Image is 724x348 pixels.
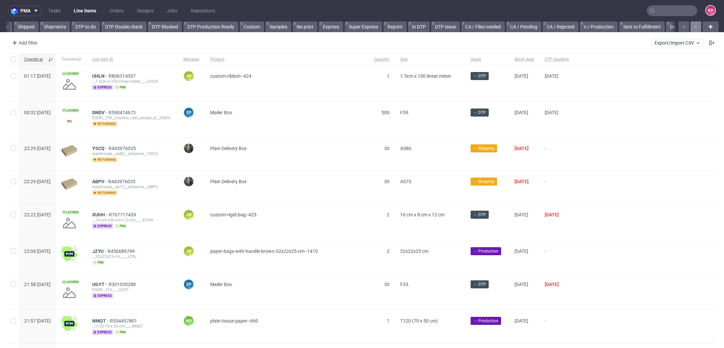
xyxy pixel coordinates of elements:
a: XUHH [92,212,109,217]
a: n / Production [580,21,618,32]
span: AS80. [400,146,413,151]
span: [DATE] [545,282,559,287]
span: 00:32 [DATE] [24,110,51,115]
span: NMQT [92,318,110,324]
span: 01:17 [DATE] [24,73,51,79]
span: express [92,85,113,90]
a: UHLN [92,73,109,79]
span: R443976035 [109,146,137,151]
div: __1-5cm-x-100-linear-meter____UHLN [92,79,173,84]
span: 22:29 [DATE] [24,146,51,151]
span: R301030288 [109,282,137,287]
span: returning [92,190,117,196]
img: wHgJFi1I6lmhQAAAABJRU5ErkJggg== [61,246,77,262]
span: Line item ID [92,57,173,62]
span: 30 [384,179,389,184]
span: 21:57 [DATE] [24,318,51,324]
span: express [92,293,113,298]
span: 21:58 [DATE] [24,282,51,287]
span: 1.5cm x 100 linear meter [400,73,451,79]
span: [DATE] [515,249,528,254]
span: → DTP [473,73,486,79]
button: pma [8,5,42,16]
span: - [545,318,569,335]
span: 1 [387,73,389,79]
a: Jobs [163,5,181,16]
img: Maciej Sobola [184,144,193,153]
span: → DTP [473,212,486,218]
span: [DATE] [515,146,529,151]
span: - [545,179,569,196]
figcaption: EP [184,280,193,289]
figcaption: JW [184,71,193,81]
img: Maciej Sobola [184,177,193,186]
span: R590414673 [109,110,137,115]
button: Export/Import CSV [652,39,704,47]
span: F33. [400,282,410,287]
a: R443976035 [108,179,137,184]
span: Mailer Box [210,110,232,115]
span: [DATE] [545,110,558,115]
div: __32x22x25-cm____JZYU [92,254,173,259]
span: 22:04 [DATE] [24,249,51,254]
span: custom-ribbon--424 [210,73,251,79]
span: express [92,330,113,335]
span: Plain Delivery Box [210,179,247,184]
div: __t120-70-x-50-cm____NMQT [92,324,173,329]
figcaption: JW [184,247,193,256]
span: pim [114,85,127,90]
span: [DATE] [515,282,528,287]
span: [DATE] [515,73,528,79]
a: Designs [133,5,158,16]
a: Orders [106,5,128,16]
span: Locked [61,108,80,113]
a: In DTP [408,21,430,32]
span: R767717439 [109,212,137,217]
span: 16 cm x 8 cm x 12 cm [400,212,444,217]
span: - [545,249,569,265]
span: Export/Import CSV [655,40,701,46]
img: wHgJFi1I6lmhQAAAABJRU5ErkJggg== [61,316,77,332]
a: Shipments [40,21,70,32]
span: [DATE] [545,73,558,79]
a: Custom [240,21,264,32]
span: 30 [384,282,389,287]
a: Reprint [383,21,407,32]
img: logo [11,7,20,15]
a: DTP Blocked [148,21,182,32]
a: Line Items [70,5,100,16]
span: 2 [387,212,389,217]
div: __16-cm-x-8-cm-x-12-cm____XUHH [92,217,173,223]
span: Product [210,57,363,62]
span: → DTP [473,281,486,287]
figcaption: KD [706,6,715,15]
span: F59. [400,110,410,115]
a: ABPV [92,179,108,184]
div: warehouse__as80__adrianna__YSCQ [92,151,173,156]
a: DTP Double check [101,21,146,32]
div: Add filter [9,38,39,48]
span: [DATE] [515,318,528,324]
span: Quantity [374,57,389,62]
span: Locked [61,71,80,76]
img: version_two_editor_design [61,117,77,126]
a: CA / Pending [506,21,541,32]
span: T120 (70 x 50 cm) [400,318,438,324]
a: No print [293,21,317,32]
span: → Production [473,318,498,324]
span: Locked [61,279,80,285]
span: pim [114,330,127,335]
img: no_design.png [61,215,77,231]
span: → Shipping [473,145,494,151]
span: R534457801 [110,318,138,324]
span: Stage [471,57,504,62]
a: DTP to do [71,21,100,32]
span: Plain Delivery Box [210,146,247,151]
span: DTP deadline [545,57,569,62]
span: Batch date [515,57,534,62]
a: Tasks [44,5,64,16]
